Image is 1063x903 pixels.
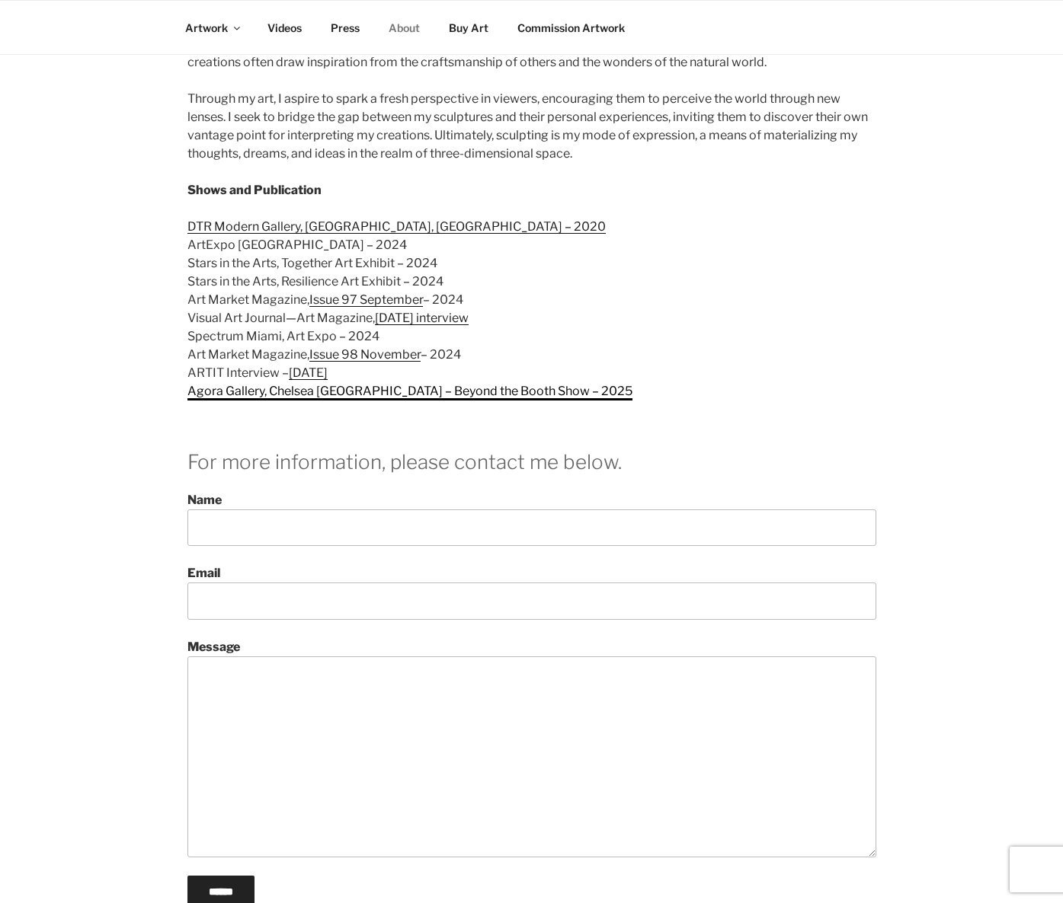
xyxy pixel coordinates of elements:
input: Email [187,582,876,619]
a: DTR Modern Gallery, [GEOGRAPHIC_DATA], [GEOGRAPHIC_DATA] – 2020 [187,219,606,234]
label: Email [187,564,876,619]
a: Videos [255,9,315,46]
a: About [376,9,434,46]
a: Commission Artwork [504,9,639,46]
a: Press [318,9,373,46]
a: Agora Gallery, Chelsea [GEOGRAPHIC_DATA] – Beyond the Booth Show – 2025 [187,384,632,398]
a: Issue 98 November [309,347,421,362]
input: Name [187,509,876,546]
strong: Shows and Publication [187,183,322,197]
a: Issue 97 September [309,292,423,307]
p: ArtExpo [GEOGRAPHIC_DATA] – 2024 Stars in the Arts, Together Art Exhibit – 2024 Stars in the Arts... [187,218,876,400]
nav: Top Menu [172,9,892,46]
h2: For more information, please contact me below. [187,419,876,476]
label: Name [187,491,876,546]
label: Message [187,638,876,857]
a: Artwork [172,9,252,46]
textarea: Message [187,656,876,857]
p: Through my art, I aspire to spark a fresh perspective in viewers, encouraging them to perceive th... [187,90,876,163]
a: [DATE] interview [375,311,469,325]
a: [DATE] [289,365,328,380]
a: Buy Art [436,9,502,46]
